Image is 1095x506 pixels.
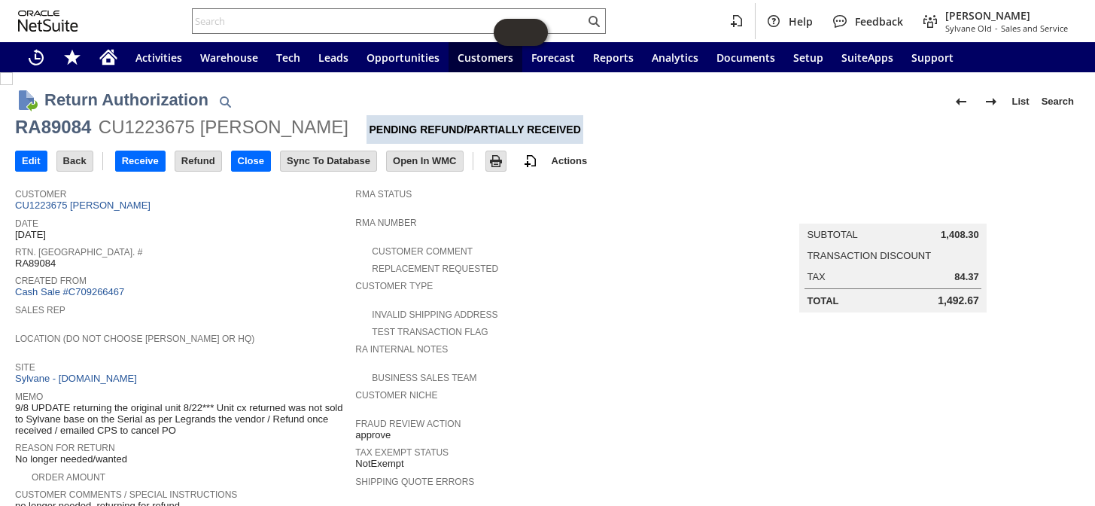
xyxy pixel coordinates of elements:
svg: Home [99,48,117,66]
a: Customer Comment [372,246,473,257]
a: Subtotal [807,229,857,240]
a: Opportunities [357,42,449,72]
img: Print [487,152,505,170]
a: Customer [15,189,66,200]
input: Receive [116,151,165,171]
img: add-record.svg [522,152,540,170]
a: Date [15,218,38,229]
a: Analytics [643,42,707,72]
a: List [1006,90,1036,114]
div: Pending Refund/Partially Received [367,115,582,144]
a: RMA Number [355,218,416,228]
span: Oracle Guided Learning Widget. To move around, please hold and drag [521,19,548,46]
a: Fraud Review Action [355,419,461,429]
a: Tax Exempt Status [355,447,449,458]
span: RA89084 [15,258,56,270]
span: 1,492.67 [938,294,979,307]
iframe: Click here to launch Oracle Guided Learning Help Panel [494,19,548,46]
a: Recent Records [18,42,54,72]
a: Documents [707,42,784,72]
a: Tax [807,271,825,282]
input: Search [193,12,585,30]
img: Quick Find [216,93,234,111]
input: Sync To Database [281,151,376,171]
svg: Shortcuts [63,48,81,66]
a: Test Transaction Flag [372,327,488,337]
a: Shipping Quote Errors [355,477,474,487]
svg: logo [18,11,78,32]
input: Print [486,151,506,171]
span: Sylvane Old [945,23,992,34]
input: Back [57,151,93,171]
a: Business Sales Team [372,373,476,383]
span: Sales and Service [1001,23,1068,34]
span: [DATE] [15,229,46,241]
a: Invalid Shipping Address [372,309,497,320]
a: Rtn. [GEOGRAPHIC_DATA]. # [15,247,142,258]
a: Warehouse [191,42,267,72]
span: Leads [318,50,348,65]
span: approve [355,429,391,441]
a: Reports [584,42,643,72]
span: Forecast [531,50,575,65]
a: Sylvane - [DOMAIN_NAME] [15,373,141,384]
a: Replacement Requested [372,264,498,274]
a: Activities [126,42,191,72]
a: Tech [267,42,309,72]
span: - [995,23,998,34]
a: CU1223675 [PERSON_NAME] [15,200,154,211]
input: Refund [175,151,221,171]
a: Customers [449,42,522,72]
span: Support [911,50,954,65]
svg: Recent Records [27,48,45,66]
span: Reports [593,50,634,65]
img: Previous [952,93,970,111]
a: Support [902,42,963,72]
span: Analytics [652,50,698,65]
div: Shortcuts [54,42,90,72]
span: [PERSON_NAME] [945,8,1068,23]
a: Site [15,362,35,373]
span: Setup [793,50,823,65]
caption: Summary [799,200,986,224]
span: 84.37 [954,271,979,283]
a: RA Internal Notes [355,344,448,355]
a: Actions [546,155,594,166]
span: Tech [276,50,300,65]
span: Warehouse [200,50,258,65]
h1: Return Authorization [44,87,208,112]
span: Documents [716,50,775,65]
a: Forecast [522,42,584,72]
span: Activities [135,50,182,65]
img: Next [982,93,1000,111]
span: Feedback [855,14,903,29]
span: NotExempt [355,458,403,470]
a: Memo [15,392,43,402]
input: Close [232,151,270,171]
span: SuiteApps [841,50,893,65]
span: Customers [458,50,513,65]
a: Transaction Discount [807,250,931,261]
a: Total [807,295,838,306]
a: Customer Type [355,281,433,291]
a: Home [90,42,126,72]
span: Opportunities [367,50,440,65]
a: Search [1036,90,1080,114]
span: Help [789,14,813,29]
span: No longer needed/wanted [15,453,127,465]
span: 9/8 UPDATE returning the original unit 8/22*** Unit cx returned was not sold to Sylvane base on t... [15,402,348,437]
a: Customer Niche [355,390,437,401]
span: 1,408.30 [941,229,979,241]
div: RA89084 [15,115,91,139]
a: Customer Comments / Special Instructions [15,489,237,500]
a: Location (Do Not Choose [PERSON_NAME] or HQ) [15,334,254,344]
a: Reason For Return [15,443,115,453]
svg: Search [585,12,603,30]
input: Open In WMC [387,151,463,171]
a: Order Amount [32,472,105,483]
a: Cash Sale #C709266467 [15,286,124,297]
a: Sales Rep [15,305,65,315]
div: CU1223675 [PERSON_NAME] [99,115,348,139]
input: Edit [16,151,47,171]
a: Leads [309,42,357,72]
